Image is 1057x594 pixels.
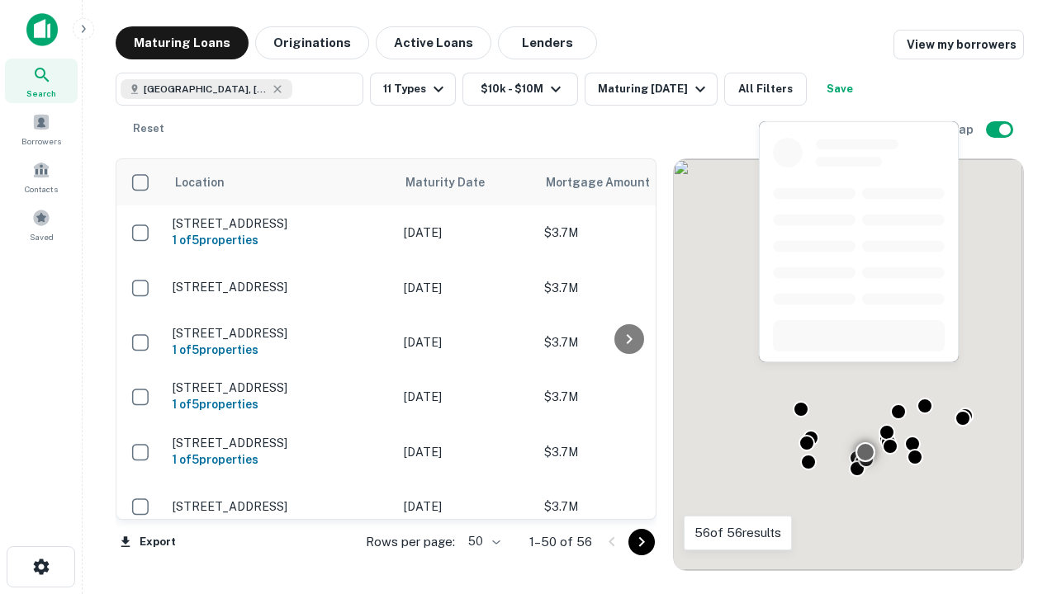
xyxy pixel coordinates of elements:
[536,159,718,205] th: Mortgage Amount
[5,202,78,247] a: Saved
[974,409,1057,488] iframe: Chat Widget
[544,388,709,406] p: $3.7M
[376,26,491,59] button: Active Loans
[26,87,56,100] span: Search
[122,112,175,145] button: Reset
[26,13,58,46] img: capitalize-icon.png
[724,73,807,106] button: All Filters
[173,341,387,359] h6: 1 of 5 properties
[405,172,506,192] span: Maturity Date
[674,159,1023,570] div: 0 0
[544,497,709,516] p: $3.7M
[173,499,387,514] p: [STREET_ADDRESS]
[462,530,503,554] div: 50
[544,279,709,297] p: $3.7M
[164,159,396,205] th: Location
[544,224,709,242] p: $3.7M
[173,436,387,450] p: [STREET_ADDRESS]
[404,224,528,242] p: [DATE]
[116,26,249,59] button: Maturing Loans
[893,30,1024,59] a: View my borrowers
[370,73,456,106] button: 11 Types
[404,388,528,406] p: [DATE]
[396,159,536,205] th: Maturity Date
[529,532,592,552] p: 1–50 of 56
[546,172,671,192] span: Mortgage Amount
[5,59,78,103] a: Search
[173,380,387,395] p: [STREET_ADDRESS]
[116,530,180,554] button: Export
[366,532,455,552] p: Rows per page:
[462,73,578,106] button: $10k - $10M
[173,231,387,249] h6: 1 of 5 properties
[255,26,369,59] button: Originations
[585,73,718,106] button: Maturing [DATE]
[25,182,58,196] span: Contacts
[173,395,387,413] h6: 1 of 5 properties
[173,280,387,295] p: [STREET_ADDRESS]
[174,172,225,192] span: Location
[5,106,78,151] a: Borrowers
[404,497,528,516] p: [DATE]
[404,443,528,461] p: [DATE]
[813,73,866,106] button: Save your search to get updates of matches that match your search criteria.
[30,230,54,243] span: Saved
[544,443,709,461] p: $3.7M
[144,82,268,97] span: [GEOGRAPHIC_DATA], [GEOGRAPHIC_DATA]
[598,79,710,99] div: Maturing [DATE]
[544,333,709,351] p: $3.7M
[173,216,387,231] p: [STREET_ADDRESS]
[5,154,78,199] a: Contacts
[498,26,597,59] button: Lenders
[173,450,387,469] h6: 1 of 5 properties
[694,523,781,543] p: 56 of 56 results
[21,134,61,148] span: Borrowers
[404,279,528,297] p: [DATE]
[173,326,387,341] p: [STREET_ADDRESS]
[628,529,655,555] button: Go to next page
[404,333,528,351] p: [DATE]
